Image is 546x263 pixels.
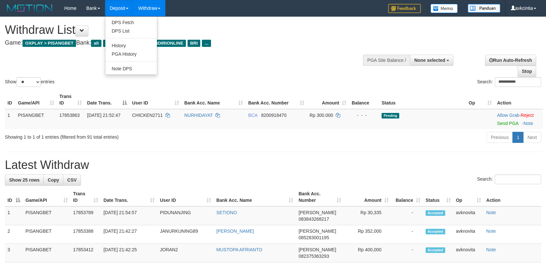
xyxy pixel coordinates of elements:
td: Rp 400,000 [344,244,391,262]
th: ID: activate to sort column descending [5,188,23,206]
span: CSV [67,177,77,183]
span: Copy 083843268217 to clipboard [298,216,329,222]
th: Action [484,188,541,206]
th: Game/API: activate to sort column ascending [15,90,57,109]
th: Trans ID: activate to sort column ascending [70,188,101,206]
a: SETIONO [216,210,237,215]
a: Note [486,228,496,234]
td: avknovita [453,244,484,262]
a: Copy [43,174,63,186]
span: None selected [414,58,445,63]
span: Rp 300.000 [310,113,333,118]
span: 17853863 [59,113,80,118]
th: Bank Acc. Number: activate to sort column ascending [246,90,307,109]
th: Balance [349,90,379,109]
div: - - - [352,112,376,118]
td: 17853789 [70,206,101,225]
th: Op: activate to sort column ascending [453,188,484,206]
td: PISANGBET [15,109,57,129]
img: panduan.png [468,4,500,13]
span: [PERSON_NAME] [298,228,336,234]
a: CSV [63,174,81,186]
label: Search: [477,77,541,87]
td: - [391,225,423,244]
td: Rp 30,335 [344,206,391,225]
input: Search: [495,174,541,184]
td: - [391,244,423,262]
a: Next [523,132,541,143]
a: NURHIDAYAT [184,113,213,118]
td: JORAN2 [157,244,214,262]
span: Copy 082375363293 to clipboard [298,254,329,259]
span: [PERSON_NAME] [298,210,336,215]
a: [PERSON_NAME] [216,228,254,234]
td: [DATE] 21:54:57 [101,206,157,225]
th: Action [494,90,543,109]
select: Showentries [16,77,41,87]
span: Show 25 rows [9,177,39,183]
th: Status: activate to sort column ascending [423,188,453,206]
a: Stop [518,66,536,77]
span: [DATE] 21:52:47 [87,113,120,118]
th: Amount: activate to sort column ascending [307,90,349,109]
td: Rp 352,000 [344,225,391,244]
a: Send PGA [497,121,518,126]
td: 2 [5,225,23,244]
span: Copy 8200918470 to clipboard [261,113,287,118]
span: [PERSON_NAME] [298,247,336,252]
h1: Latest Withdraw [5,159,541,172]
th: Game/API: activate to sort column ascending [23,188,70,206]
span: BCA [248,113,257,118]
button: None selected [410,55,453,66]
th: User ID: activate to sort column ascending [157,188,214,206]
div: PGA Site Balance / [363,55,410,66]
span: Accepted [426,247,445,253]
img: Button%20Memo.svg [431,4,458,13]
th: User ID: activate to sort column ascending [129,90,182,109]
input: Search: [495,77,541,87]
a: 1 [512,132,523,143]
td: · [494,109,543,129]
td: - [391,206,423,225]
a: Run Auto-Refresh [485,55,536,66]
span: · [497,113,521,118]
th: Amount: activate to sort column ascending [344,188,391,206]
a: Show 25 rows [5,174,44,186]
img: Feedback.jpg [388,4,421,13]
td: JANURKUNING89 [157,225,214,244]
th: Date Trans.: activate to sort column ascending [101,188,157,206]
a: Note [486,210,496,215]
th: Bank Acc. Name: activate to sort column ascending [214,188,296,206]
span: MANDIRIONLINE [145,40,186,47]
th: Bank Acc. Name: activate to sort column ascending [182,90,246,109]
span: Pending [382,113,399,118]
a: History [105,41,157,50]
td: avknovita [453,206,484,225]
span: CHICKEN2711 [132,113,163,118]
td: 1 [5,109,15,129]
span: ... [202,40,211,47]
a: Note [486,247,496,252]
td: 17853412 [70,244,101,262]
td: PISANGBET [23,225,70,244]
a: Reject [521,113,534,118]
a: Previous [487,132,513,143]
td: 17853388 [70,225,101,244]
img: MOTION_logo.png [5,3,54,13]
a: Note DPS [105,64,157,73]
th: Op: activate to sort column ascending [466,90,494,109]
a: MUSTOPA AFRIANTO [216,247,262,252]
span: Copy [48,177,59,183]
h1: Withdraw List [5,23,357,36]
td: PISANGBET [23,206,70,225]
th: Bank Acc. Number: activate to sort column ascending [296,188,343,206]
label: Search: [477,174,541,184]
td: avknovita [453,225,484,244]
span: BRI [188,40,200,47]
td: 1 [5,206,23,225]
a: DPS Fetch [105,18,157,27]
th: Balance: activate to sort column ascending [391,188,423,206]
span: Accepted [426,210,445,216]
td: PIDUNANJING [157,206,214,225]
th: Status [379,90,466,109]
